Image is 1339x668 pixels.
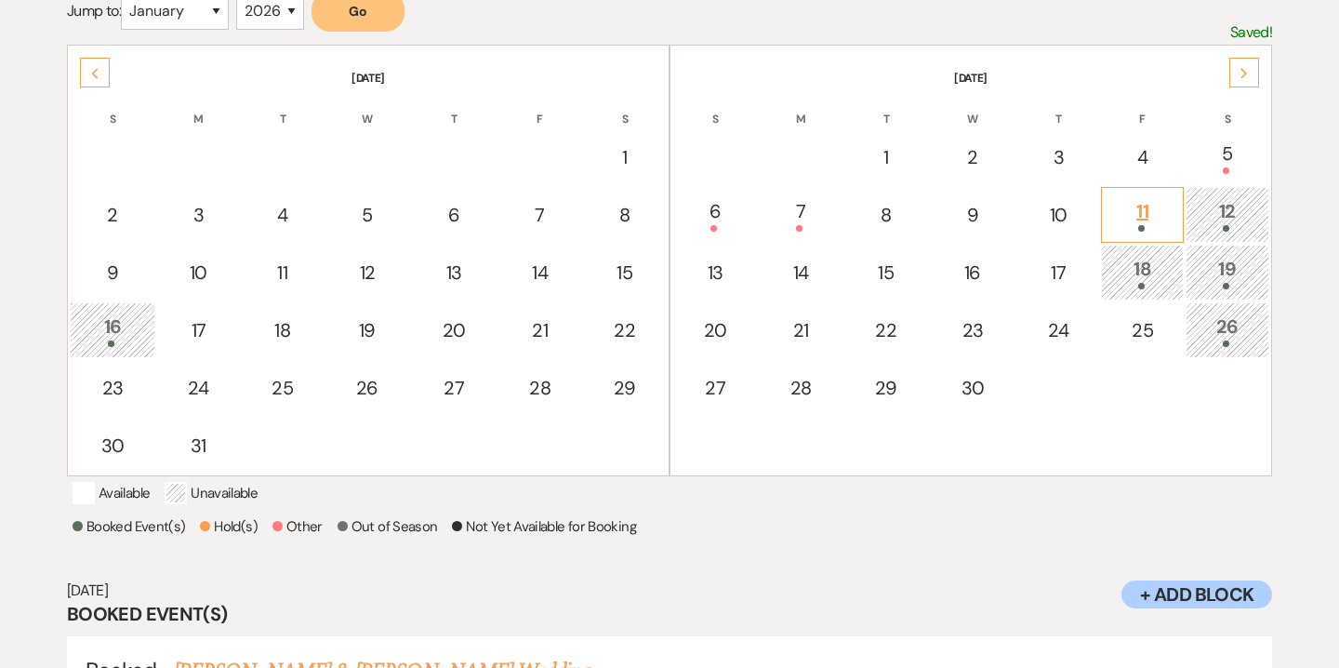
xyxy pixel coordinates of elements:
div: 6 [683,197,748,232]
th: T [411,88,497,127]
p: Saved! [1230,20,1272,45]
div: 11 [252,259,313,287]
div: 14 [509,259,570,287]
th: S [1186,88,1269,127]
div: 25 [252,374,313,402]
div: 31 [167,432,229,460]
div: 10 [167,259,229,287]
div: 8 [855,201,918,229]
div: 8 [593,201,656,229]
h6: [DATE] [67,581,1272,601]
div: 4 [252,201,313,229]
div: 29 [855,374,918,402]
p: Other [272,515,323,538]
th: M [760,88,842,127]
th: [DATE] [70,47,667,87]
div: 21 [509,316,570,344]
div: 15 [593,259,656,287]
div: 13 [421,259,486,287]
div: 9 [80,259,145,287]
th: M [157,88,239,127]
th: [DATE] [672,47,1269,87]
div: 24 [167,374,229,402]
div: 2 [940,143,1005,171]
th: W [930,88,1015,127]
div: 19 [336,316,399,344]
div: 2 [80,201,145,229]
span: Jump to: [67,1,121,20]
div: 12 [1196,197,1259,232]
div: 19 [1196,255,1259,289]
div: 7 [509,201,570,229]
th: S [672,88,758,127]
div: 11 [1111,197,1173,232]
div: 22 [593,316,656,344]
div: 25 [1111,316,1173,344]
div: 20 [421,316,486,344]
p: Out of Season [338,515,438,538]
div: 20 [683,316,748,344]
div: 22 [855,316,918,344]
div: 3 [1027,143,1089,171]
div: 30 [80,432,145,460]
div: 10 [1027,201,1089,229]
div: 27 [421,374,486,402]
div: 4 [1111,143,1173,171]
th: W [325,88,409,127]
th: F [1101,88,1183,127]
div: 18 [252,316,313,344]
div: 24 [1027,316,1089,344]
div: 16 [80,313,145,347]
div: 28 [770,374,831,402]
div: 30 [940,374,1005,402]
div: 6 [421,201,486,229]
div: 3 [167,201,229,229]
p: Booked Event(s) [73,515,185,538]
p: Available [73,482,150,504]
button: + Add Block [1121,581,1272,608]
th: T [242,88,324,127]
th: T [1017,88,1099,127]
div: 23 [80,374,145,402]
div: 14 [770,259,831,287]
div: 1 [593,143,656,171]
div: 13 [683,259,748,287]
p: Not Yet Available for Booking [452,515,635,538]
div: 29 [593,374,656,402]
div: 18 [1111,255,1173,289]
div: 16 [940,259,1005,287]
div: 5 [1196,140,1259,174]
th: T [844,88,928,127]
p: Unavailable [165,482,258,504]
div: 12 [336,259,399,287]
div: 28 [509,374,570,402]
th: S [70,88,155,127]
div: 9 [940,201,1005,229]
div: 26 [336,374,399,402]
h3: Booked Event(s) [67,601,1272,627]
div: 21 [770,316,831,344]
div: 27 [683,374,748,402]
div: 1 [855,143,918,171]
div: 17 [167,316,229,344]
th: S [583,88,667,127]
div: 5 [336,201,399,229]
div: 26 [1196,313,1259,347]
th: F [498,88,580,127]
p: Hold(s) [200,515,258,538]
div: 7 [770,197,831,232]
div: 15 [855,259,918,287]
div: 17 [1027,259,1089,287]
div: 23 [940,316,1005,344]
